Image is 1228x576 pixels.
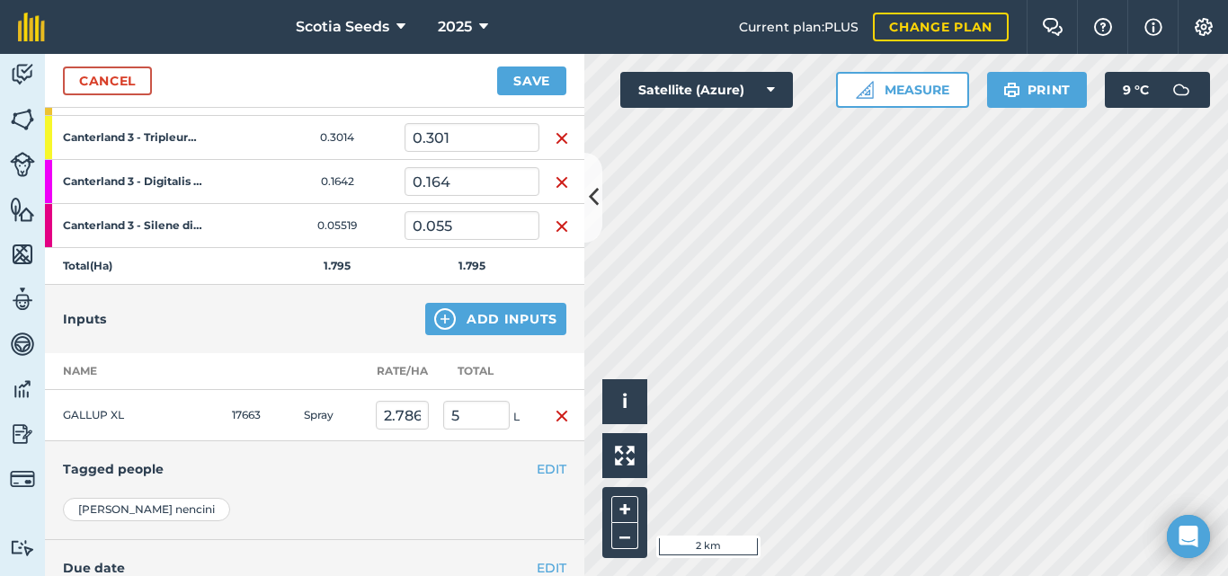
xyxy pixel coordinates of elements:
[270,204,405,248] td: 0.05519
[1193,18,1215,36] img: A cog icon
[615,446,635,465] img: Four arrows, one pointing top left, one top right, one bottom right and the last bottom left
[10,61,35,88] img: svg+xml;base64,PD94bWwgdmVyc2lvbj0iMS4wIiBlbmNvZGluZz0idXRmLTgiPz4KPCEtLSBHZW5lcmF0b3I6IEFkb2JlIE...
[10,241,35,268] img: svg+xml;base64,PHN2ZyB4bWxucz0iaHR0cDovL3d3dy53My5vcmcvMjAwMC9zdmciIHdpZHRoPSI1NiIgaGVpZ2h0PSI2MC...
[611,496,638,523] button: +
[987,72,1088,108] button: Print
[18,13,45,41] img: fieldmargin Logo
[45,390,225,441] td: GALLUP XL
[497,66,566,95] button: Save
[1092,18,1114,36] img: A question mark icon
[63,459,566,479] h4: Tagged people
[1042,18,1063,36] img: Two speech bubbles overlapping with the left bubble in the forefront
[1167,515,1210,558] div: Open Intercom Messenger
[63,66,152,95] a: Cancel
[1163,72,1199,108] img: svg+xml;base64,PD94bWwgdmVyc2lvbj0iMS4wIiBlbmNvZGluZz0idXRmLTgiPz4KPCEtLSBHZW5lcmF0b3I6IEFkb2JlIE...
[63,218,203,233] strong: Canterland 3 - Silene dioica C 23-36
[10,331,35,358] img: svg+xml;base64,PD94bWwgdmVyc2lvbj0iMS4wIiBlbmNvZGluZz0idXRmLTgiPz4KPCEtLSBHZW5lcmF0b3I6IEFkb2JlIE...
[434,308,456,330] img: svg+xml;base64,PHN2ZyB4bWxucz0iaHR0cDovL3d3dy53My5vcmcvMjAwMC9zdmciIHdpZHRoPSIxNCIgaGVpZ2h0PSIyNC...
[836,72,969,108] button: Measure
[537,459,566,479] button: EDIT
[1003,79,1020,101] img: svg+xml;base64,PHN2ZyB4bWxucz0iaHR0cDovL3d3dy53My5vcmcvMjAwMC9zdmciIHdpZHRoPSIxOSIgaGVpZ2h0PSIyNC...
[10,106,35,133] img: svg+xml;base64,PHN2ZyB4bWxucz0iaHR0cDovL3d3dy53My5vcmcvMjAwMC9zdmciIHdpZHRoPSI1NiIgaGVpZ2h0PSI2MC...
[1144,16,1162,38] img: svg+xml;base64,PHN2ZyB4bWxucz0iaHR0cDovL3d3dy53My5vcmcvMjAwMC9zdmciIHdpZHRoPSIxNyIgaGVpZ2h0PSIxNy...
[1105,72,1210,108] button: 9 °C
[45,353,225,390] th: Name
[873,13,1009,41] a: Change plan
[63,498,230,521] div: [PERSON_NAME] nencini
[324,259,351,272] strong: 1.795
[739,17,859,37] span: Current plan : PLUS
[555,216,569,237] img: svg+xml;base64,PHN2ZyB4bWxucz0iaHR0cDovL3d3dy53My5vcmcvMjAwMC9zdmciIHdpZHRoPSIxNiIgaGVpZ2h0PSIyNC...
[438,16,472,38] span: 2025
[611,523,638,549] button: –
[10,152,35,177] img: svg+xml;base64,PD94bWwgdmVyc2lvbj0iMS4wIiBlbmNvZGluZz0idXRmLTgiPz4KPCEtLSBHZW5lcmF0b3I6IEFkb2JlIE...
[555,405,569,427] img: svg+xml;base64,PHN2ZyB4bWxucz0iaHR0cDovL3d3dy53My5vcmcvMjAwMC9zdmciIHdpZHRoPSIxNiIgaGVpZ2h0PSIyNC...
[602,379,647,424] button: i
[10,421,35,448] img: svg+xml;base64,PD94bWwgdmVyc2lvbj0iMS4wIiBlbmNvZGluZz0idXRmLTgiPz4KPCEtLSBHZW5lcmF0b3I6IEFkb2JlIE...
[369,353,436,390] th: Rate/ Ha
[10,286,35,313] img: svg+xml;base64,PD94bWwgdmVyc2lvbj0iMS4wIiBlbmNvZGluZz0idXRmLTgiPz4KPCEtLSBHZW5lcmF0b3I6IEFkb2JlIE...
[10,466,35,492] img: svg+xml;base64,PD94bWwgdmVyc2lvbj0iMS4wIiBlbmNvZGluZz0idXRmLTgiPz4KPCEtLSBHZW5lcmF0b3I6IEFkb2JlIE...
[63,309,106,329] h4: Inputs
[63,174,203,189] strong: Canterland 3 - Digitalis purpurea C 23-06
[425,303,566,335] button: Add Inputs
[270,116,405,160] td: 0.3014
[10,539,35,556] img: svg+xml;base64,PD94bWwgdmVyc2lvbj0iMS4wIiBlbmNvZGluZz0idXRmLTgiPz4KPCEtLSBHZW5lcmF0b3I6IEFkb2JlIE...
[63,259,112,272] strong: Total ( Ha )
[856,81,874,99] img: Ruler icon
[555,172,569,193] img: svg+xml;base64,PHN2ZyB4bWxucz0iaHR0cDovL3d3dy53My5vcmcvMjAwMC9zdmciIHdpZHRoPSIxNiIgaGVpZ2h0PSIyNC...
[225,390,297,441] td: 17663
[436,390,539,441] td: L
[10,196,35,223] img: svg+xml;base64,PHN2ZyB4bWxucz0iaHR0cDovL3d3dy53My5vcmcvMjAwMC9zdmciIHdpZHRoPSI1NiIgaGVpZ2h0PSI2MC...
[458,259,485,272] strong: 1.795
[436,353,539,390] th: Total
[10,376,35,403] img: svg+xml;base64,PD94bWwgdmVyc2lvbj0iMS4wIiBlbmNvZGluZz0idXRmLTgiPz4KPCEtLSBHZW5lcmF0b3I6IEFkb2JlIE...
[63,130,203,145] strong: Canterland 3 - Tripleurospermum inodorum C 24-05
[296,16,389,38] span: Scotia Seeds
[620,72,793,108] button: Satellite (Azure)
[555,128,569,149] img: svg+xml;base64,PHN2ZyB4bWxucz0iaHR0cDovL3d3dy53My5vcmcvMjAwMC9zdmciIHdpZHRoPSIxNiIgaGVpZ2h0PSIyNC...
[297,390,369,441] td: Spray
[622,390,627,412] span: i
[1123,72,1149,108] span: 9 ° C
[270,160,405,204] td: 0.1642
